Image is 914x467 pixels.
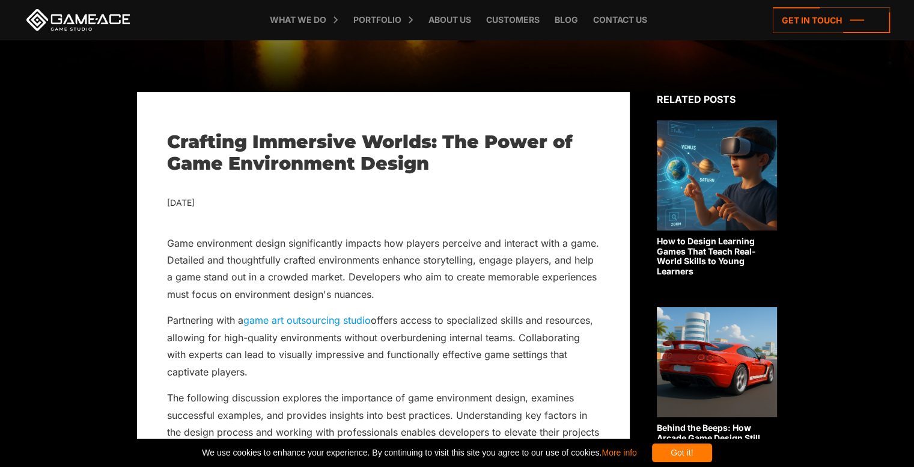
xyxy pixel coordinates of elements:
p: Partnering with a offers access to specialized skills and resources, allowing for high-quality en... [167,312,600,380]
a: How to Design Learning Games That Teach Real-World Skills to Young Learners [657,120,777,277]
img: Related [657,307,777,417]
img: Related [657,120,777,230]
h1: Crafting Immersive Worlds: The Power of Game Environment Design [167,131,600,175]
a: Behind the Beeps: How Arcade Game Design Still Shapes Interactive Entertainment [657,307,777,463]
a: game art outsourcing studio [243,314,371,326]
div: Got it! [652,444,712,462]
p: The following discussion explores the importance of game environment design, examines successful ... [167,389,600,458]
div: Related posts [657,92,777,107]
p: Game environment design significantly impacts how players perceive and interact with a game. Deta... [167,235,600,303]
div: [DATE] [167,196,600,211]
a: Get in touch [773,7,890,33]
span: We use cookies to enhance your experience. By continuing to visit this site you agree to our use ... [202,444,636,462]
a: More info [602,448,636,457]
